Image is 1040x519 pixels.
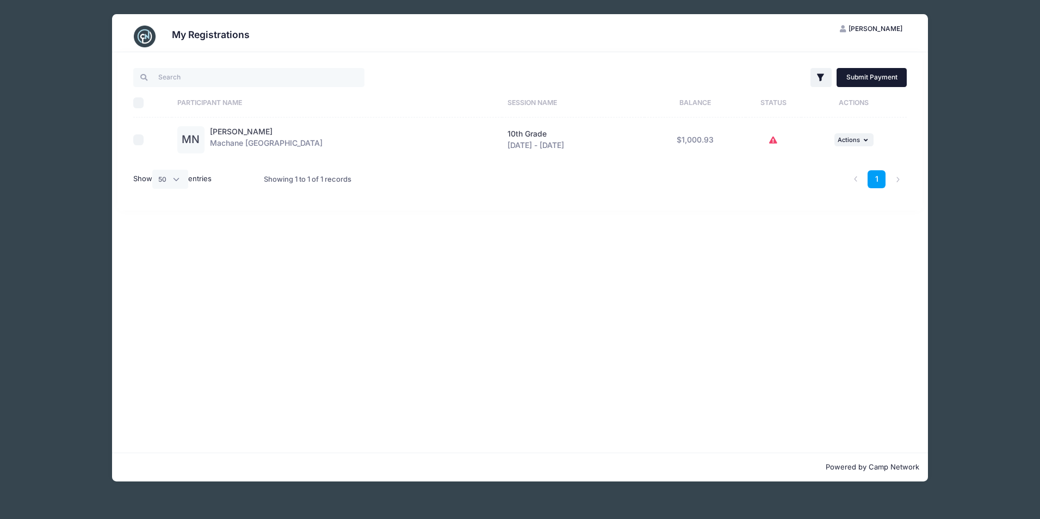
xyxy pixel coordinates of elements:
p: Powered by Camp Network [121,462,919,473]
span: 10th Grade [507,129,547,138]
th: Actions: activate to sort column ascending [801,89,907,118]
th: Balance: activate to sort column ascending [645,89,746,118]
th: Status: activate to sort column ascending [746,89,801,118]
div: Machane [GEOGRAPHIC_DATA] [210,126,323,153]
span: [PERSON_NAME] [849,24,902,33]
div: MN [177,126,205,153]
select: Showentries [152,170,188,188]
span: Actions [838,136,860,144]
input: Search [133,68,364,86]
div: Showing 1 to 1 of 1 records [264,167,351,192]
button: Actions [834,133,874,146]
img: CampNetwork [134,26,156,47]
div: [DATE] - [DATE] [507,128,639,151]
th: Select All [133,89,172,118]
td: $1,000.93 [645,118,746,163]
label: Show entries [133,170,212,188]
th: Session Name: activate to sort column ascending [502,89,645,118]
a: Submit Payment [837,68,907,86]
a: 1 [868,170,886,188]
a: [PERSON_NAME] [210,127,273,136]
th: Participant Name: activate to sort column ascending [172,89,502,118]
button: [PERSON_NAME] [831,20,912,38]
h3: My Registrations [172,29,250,40]
a: MN [177,135,205,145]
